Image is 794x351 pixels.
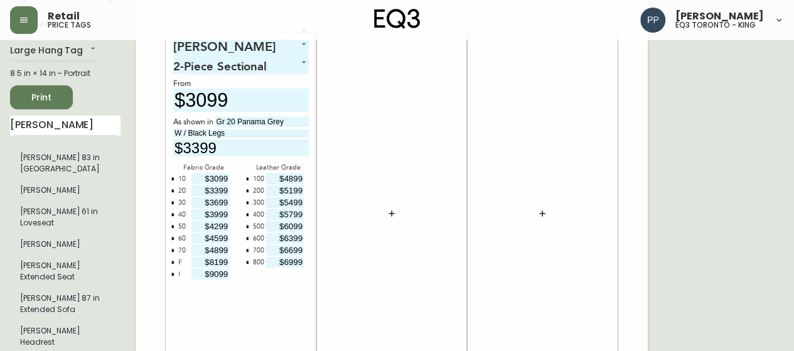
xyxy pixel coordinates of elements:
div: Large Hang Tag [10,41,98,62]
li: Large Hang Tag [10,201,121,234]
input: price excluding $ [173,89,309,112]
div: 40 [178,209,186,221]
img: logo [374,9,421,29]
input: price excluding $ [191,173,229,184]
div: From [173,79,309,89]
li: Large Hang Tag [10,147,121,180]
span: Retail [48,11,80,21]
div: 100 [253,173,264,185]
h5: price tags [48,21,91,29]
input: price excluding $ [266,257,304,267]
div: Leather Grade [248,162,309,173]
input: price excluding $ [266,197,304,208]
span: As shown in [173,117,215,128]
div: Fabric Grade [173,162,234,173]
div: I [178,269,180,281]
input: price excluding $ [266,185,304,196]
div: 30 [178,197,186,209]
input: price excluding $ [266,173,304,184]
input: price excluding $ [173,139,309,156]
span: [PERSON_NAME] [675,11,764,21]
img: 93ed64739deb6bac3372f15ae91c6632 [640,8,665,33]
input: price excluding $ [191,245,229,256]
div: 50 [178,221,186,233]
input: price excluding $ [266,221,304,232]
div: 300 [253,197,264,209]
div: 400 [253,209,264,221]
div: 700 [253,245,264,257]
li: Large Hang Tag [10,180,121,201]
input: price excluding $ [191,221,229,232]
div: 200 [253,185,264,197]
input: price excluding $ [191,209,229,220]
input: price excluding $ [191,269,229,279]
div: 10 [178,173,186,185]
div: F [178,257,182,269]
input: price excluding $ [191,185,229,196]
div: 20 [178,185,186,197]
input: price excluding $ [191,257,229,267]
button: Print [10,85,73,109]
li: Large Hang Tag [10,255,121,288]
input: price excluding $ [266,233,304,244]
div: 2-Piece Sectional [173,55,309,74]
div: 70 [178,245,186,257]
input: price excluding $ [266,209,304,220]
li: Large Hang Tag [10,234,121,255]
input: fabric/leather and leg [215,117,309,127]
input: price excluding $ [191,233,229,244]
div: 60 [178,233,186,245]
input: price excluding $ [191,197,229,208]
span: Print [20,90,63,105]
h5: eq3 toronto - king [675,21,756,29]
input: Search [10,116,121,136]
div: 600 [253,233,264,245]
div: 8.5 in × 14 in – Portrait [10,68,121,79]
div: [PERSON_NAME] [173,39,309,55]
li: Large Hang Tag [10,288,121,320]
input: price excluding $ [266,245,304,256]
div: 500 [253,221,264,233]
div: 800 [253,257,264,269]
